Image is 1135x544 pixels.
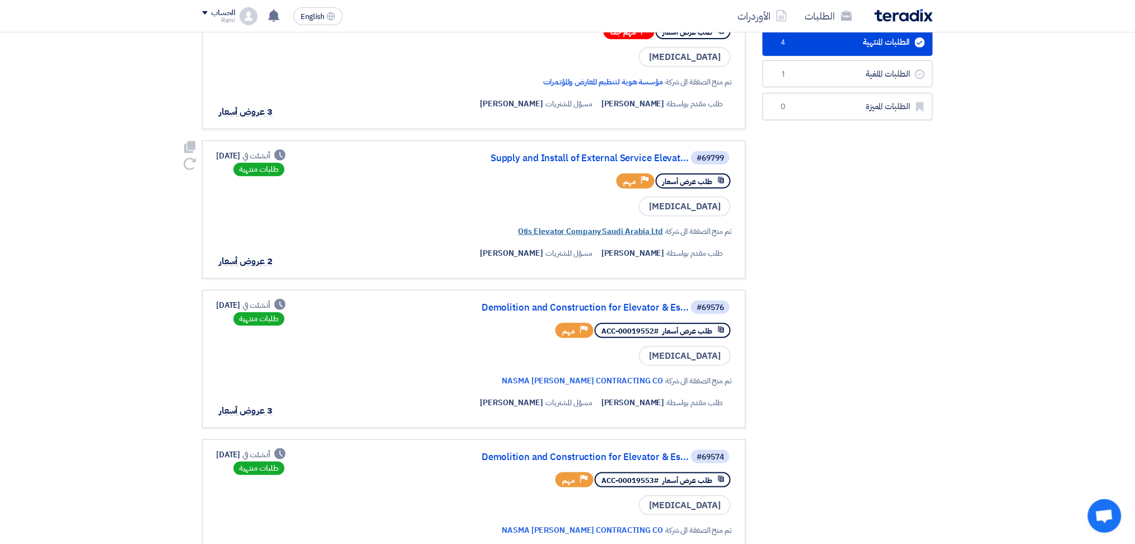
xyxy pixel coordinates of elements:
[240,7,258,25] img: profile_test.png
[667,397,723,409] span: طلب مقدم بواسطة
[301,13,324,21] span: English
[763,60,933,88] a: الطلبات الملغية1
[562,326,575,336] span: مهم
[639,346,731,366] span: [MEDICAL_DATA]
[293,7,343,25] button: English
[777,101,790,112] span: 0
[665,524,732,536] span: تم منح الصفقة الى شركة
[697,453,724,461] div: #69574
[465,303,689,313] a: Demolition and Construction for Elevator & Es...
[639,495,731,515] span: [MEDICAL_DATA]
[662,176,712,187] span: طلب عرض أسعار
[216,150,286,162] div: [DATE]
[601,247,665,259] span: [PERSON_NAME]
[219,255,273,268] span: 2 عروض أسعار
[1088,499,1122,533] div: Open chat
[202,17,235,24] div: Rami
[518,226,663,237] a: Otis Elevator Company Saudi Arabia Ltd
[763,93,933,120] a: الطلبات المميزة0
[662,326,712,336] span: طلب عرض أسعار
[465,153,689,163] a: Supply and Install of External Service Elevat...
[623,176,636,187] span: مهم
[242,150,269,162] span: أنشئت في
[639,196,731,217] span: [MEDICAL_DATA]
[662,475,712,486] span: طلب عرض أسعار
[667,98,723,110] span: طلب مقدم بواسطة
[242,449,269,461] span: أنشئت في
[796,3,861,29] a: الطلبات
[480,247,543,259] span: [PERSON_NAME]
[728,3,796,29] a: الأوردرات
[242,299,269,311] span: أنشئت في
[219,105,273,119] span: 3 عروض أسعار
[233,163,284,176] div: طلبات منتهية
[697,154,724,162] div: #69799
[233,462,284,475] div: طلبات منتهية
[480,397,543,409] span: [PERSON_NAME]
[211,8,235,18] div: الحساب
[502,524,664,536] a: NASMA [PERSON_NAME] CONTRACTING CO
[639,47,731,67] span: [MEDICAL_DATA]
[665,76,732,88] span: تم منح الصفقة الى شركة
[233,312,284,326] div: طلبات منتهية
[665,226,732,237] span: تم منح الصفقة الى شركة
[216,449,286,461] div: [DATE]
[216,299,286,311] div: [DATE]
[777,37,790,48] span: 4
[545,98,592,110] span: مسؤل المشتريات
[665,375,732,387] span: تم منح الصفقة الى شركة
[545,247,592,259] span: مسؤل المشتريات
[502,375,664,387] a: NASMA [PERSON_NAME] CONTRACTING CO
[667,247,723,259] span: طلب مقدم بواسطة
[545,397,592,409] span: مسؤل المشتريات
[601,397,665,409] span: [PERSON_NAME]
[480,98,543,110] span: [PERSON_NAME]
[562,475,575,486] span: مهم
[697,304,724,312] div: #69576
[763,29,933,56] a: الطلبات المنتهية4
[777,69,790,80] span: 1
[465,452,689,462] a: Demolition and Construction for Elevator & Es...
[601,326,658,336] span: #ACC-00019552
[601,98,665,110] span: [PERSON_NAME]
[544,76,664,88] a: مؤسسة هوية لتنظيم المعارض والمؤتمرات
[601,475,658,486] span: #ACC-00019553
[875,9,933,22] img: Teradix logo
[219,404,273,418] span: 3 عروض أسعار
